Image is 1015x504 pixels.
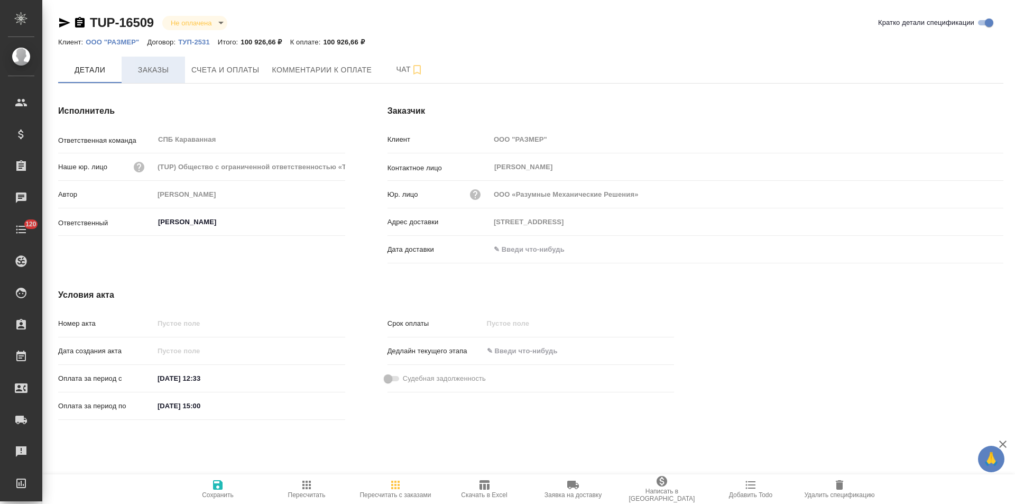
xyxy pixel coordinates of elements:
input: Пустое поле [490,187,1003,202]
button: Не оплачена [168,19,215,28]
p: ТУП-2531 [178,38,218,46]
h4: Исполнитель [58,105,345,117]
p: К оплате: [290,38,324,46]
p: Клиент: [58,38,86,46]
p: Дедлайн текущего этапа [387,346,483,356]
p: Автор [58,189,154,200]
input: Пустое поле [490,132,1003,147]
input: ✎ Введи что-нибудь [154,371,246,386]
p: Клиент [387,134,490,145]
p: Адрес доставки [387,217,490,227]
a: ООО "РАЗМЕР" [86,37,147,46]
p: Номер акта [58,318,154,329]
span: Судебная задолженность [403,373,486,384]
input: Пустое поле [154,159,345,175]
span: 🙏 [982,448,1000,470]
p: Ответственный [58,218,154,228]
p: ООО "РАЗМЕР" [86,38,147,46]
p: Юр. лицо [387,189,418,200]
span: Заказы [128,63,179,77]
p: 100 926,66 ₽ [323,38,372,46]
span: Кратко детали спецификации [878,17,974,28]
p: Дата создания акта [58,346,154,356]
input: ✎ Введи что-нибудь [154,398,246,414]
p: Дата доставки [387,244,490,255]
h4: Заказчик [387,105,1003,117]
input: Пустое поле [154,187,345,202]
a: TUP-16509 [90,15,154,30]
button: Скопировать ссылку для ЯМессенджера [58,16,71,29]
span: Чат [384,63,435,76]
p: Оплата за период с [58,373,154,384]
a: ТУП-2531 [178,37,218,46]
button: Скопировать ссылку [73,16,86,29]
input: Пустое поле [154,343,246,359]
button: Open [339,221,342,223]
p: 100 926,66 ₽ [241,38,290,46]
a: 120 [3,216,40,243]
h4: Условия акта [58,289,674,301]
p: Срок оплаты [387,318,483,329]
span: Комментарии к оплате [272,63,372,77]
input: ✎ Введи что-нибудь [483,343,576,359]
input: ✎ Введи что-нибудь [490,242,583,257]
input: Пустое поле [483,316,576,331]
span: 120 [19,219,43,230]
p: Контактное лицо [387,163,490,173]
p: Наше юр. лицо [58,162,107,172]
button: 🙏 [978,446,1004,472]
input: Пустое поле [490,214,1003,230]
p: Ответственная команда [58,135,154,146]
span: Счета и оплаты [191,63,260,77]
p: Оплата за период по [58,401,154,411]
p: Договор: [147,38,178,46]
svg: Подписаться [411,63,423,76]
span: Детали [64,63,115,77]
div: Не оплачена [162,16,227,30]
p: Итого: [218,38,241,46]
input: Пустое поле [154,316,345,331]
